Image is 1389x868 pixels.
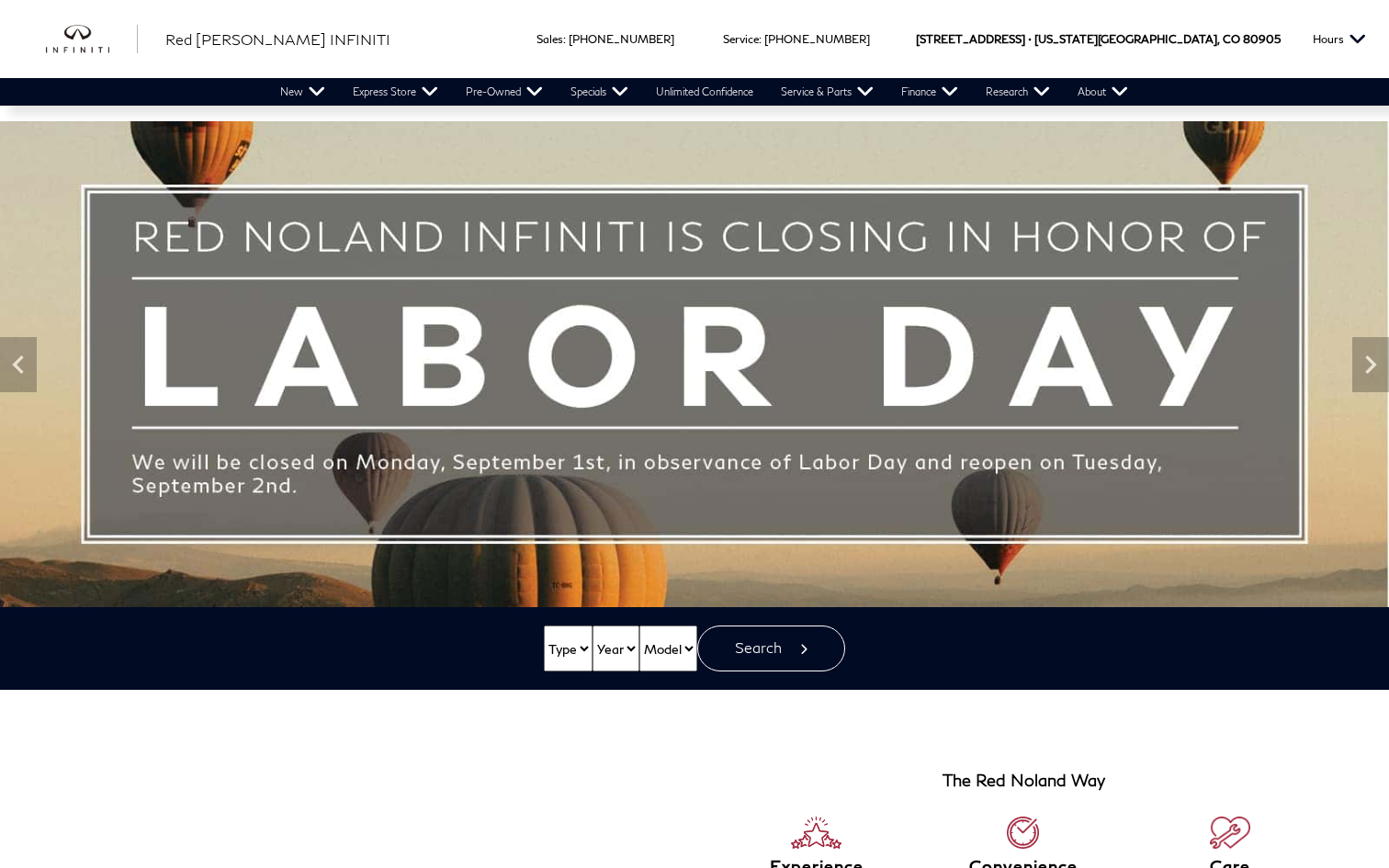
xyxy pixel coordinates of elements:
[642,78,767,106] a: Unlimited Confidence
[723,32,759,46] span: Service
[767,78,887,106] a: Service & Parts
[165,30,390,48] span: Red [PERSON_NAME] INFINITI
[972,78,1064,106] a: Research
[916,32,1281,46] a: [STREET_ADDRESS] • [US_STATE][GEOGRAPHIC_DATA], CO 80905
[943,772,1105,790] h3: The Red Noland Way
[46,25,138,54] img: INFINITI
[266,78,339,106] a: New
[339,78,452,106] a: Express Store
[569,32,674,46] a: [PHONE_NUMBER]
[563,32,566,46] span: :
[557,78,642,106] a: Specials
[593,626,639,671] select: Vehicle Year
[165,28,390,51] a: Red [PERSON_NAME] INFINITI
[639,626,697,671] select: Vehicle Model
[536,32,563,46] span: Sales
[452,78,557,106] a: Pre-Owned
[759,32,762,46] span: :
[544,626,593,671] select: Vehicle Type
[46,25,138,54] a: infiniti
[887,78,972,106] a: Finance
[764,32,870,46] a: [PHONE_NUMBER]
[1064,78,1142,106] a: About
[266,78,1142,106] nav: Main Navigation
[697,626,845,671] button: Search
